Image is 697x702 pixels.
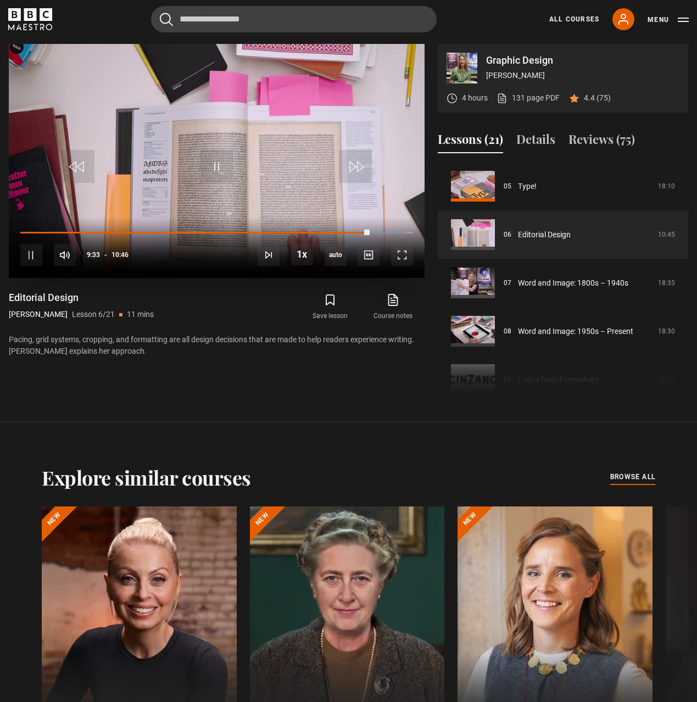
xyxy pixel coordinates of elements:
p: Graphic Design [486,55,679,65]
video-js: Video Player [9,44,425,278]
a: 131 page PDF [497,92,560,104]
button: Pause [20,244,42,266]
button: Reviews (75) [568,130,635,153]
p: 11 mins [127,309,154,320]
span: - [104,251,107,259]
button: Submit the search query [160,13,173,26]
div: Current quality: 1080p [325,244,347,266]
a: browse all [610,471,655,483]
button: Lessons (21) [438,130,503,153]
button: Captions [358,244,380,266]
a: All Courses [549,14,599,24]
div: Progress Bar [20,232,413,234]
p: [PERSON_NAME] [9,309,68,320]
h2: Explore similar courses [42,466,251,489]
button: Fullscreen [391,244,413,266]
a: Type! [518,181,537,192]
span: auto [325,244,347,266]
svg: BBC Maestro [8,8,52,30]
a: Word and Image: 1800s – 1940s [518,277,628,289]
p: Pacing, grid systems, cropping, and formatting are all design decisions that are made to help rea... [9,334,425,357]
a: Editorial Design [518,229,571,241]
p: [PERSON_NAME] [486,70,679,81]
button: Mute [54,244,76,266]
button: Next Lesson [258,244,280,266]
a: Course notes [362,291,425,323]
button: Save lesson [299,291,361,323]
p: 4 hours [462,92,488,104]
a: Word and Image: 1950s – Present [518,326,633,337]
button: Details [516,130,555,153]
button: Playback Rate [291,243,313,265]
input: Search [151,6,437,32]
span: browse all [610,471,655,482]
p: 4.4 (75) [584,92,611,104]
span: 9:33 [87,245,100,265]
button: Toggle navigation [648,14,689,25]
h1: Editorial Design [9,291,154,304]
span: 10:46 [111,245,129,265]
p: Lesson 6/21 [72,309,115,320]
